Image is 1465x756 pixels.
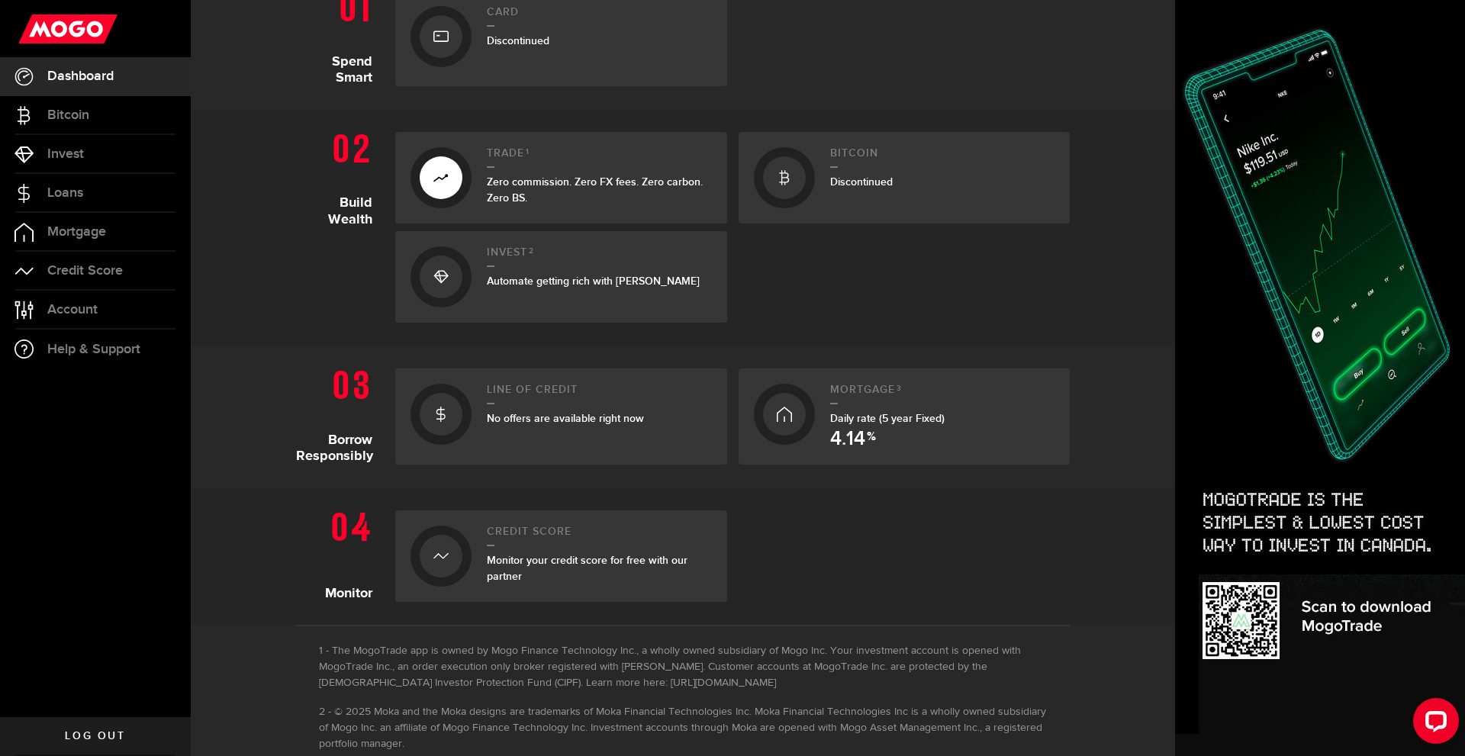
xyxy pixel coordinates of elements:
span: % [867,431,876,449]
span: Log out [65,731,125,742]
a: Invest2Automate getting rich with [PERSON_NAME] [395,231,727,323]
span: Automate getting rich with [PERSON_NAME] [487,275,700,288]
li: © 2025 Moka and the Moka designs are trademarks of Moka Financial Technologies Inc. Moka Financia... [319,704,1047,752]
h2: Credit Score [487,526,712,546]
h1: Monitor [296,503,384,602]
span: Credit Score [47,264,123,278]
sup: 3 [897,384,902,393]
span: 4.14 [830,429,865,449]
h1: Borrow Responsibly [296,361,384,465]
sup: 1 [526,147,530,156]
h2: Card [487,6,712,27]
a: BitcoinDiscontinued [739,132,1071,224]
li: The MogoTrade app is owned by Mogo Finance Technology Inc., a wholly owned subsidiary of Mogo Inc... [319,643,1047,691]
span: Discontinued [487,34,549,47]
h2: Line of credit [487,384,712,404]
h1: Build Wealth [296,124,384,323]
h2: Mortgage [830,384,1055,404]
h2: Invest [487,246,712,267]
span: Loans [47,186,83,200]
a: Mortgage3Daily rate (5 year Fixed) 4.14 % [739,368,1071,465]
span: No offers are available right now [487,412,644,425]
a: Line of creditNo offers are available right now [395,368,727,465]
h2: Bitcoin [830,147,1055,168]
span: Dashboard [47,69,114,83]
span: Mortgage [47,225,106,239]
iframe: LiveChat chat widget [1401,692,1465,756]
h2: Trade [487,147,712,168]
sup: 2 [529,246,534,256]
a: Credit ScoreMonitor your credit score for free with our partner [395,510,727,602]
span: Invest [47,147,84,161]
span: Monitor your credit score for free with our partner [487,554,687,583]
a: Trade1Zero commission. Zero FX fees. Zero carbon. Zero BS. [395,132,727,224]
span: Daily rate (5 year Fixed) [830,412,945,425]
span: Account [47,303,98,317]
span: Zero commission. Zero FX fees. Zero carbon. Zero BS. [487,175,703,204]
span: Discontinued [830,175,893,188]
span: Help & Support [47,343,140,356]
span: Bitcoin [47,108,89,122]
